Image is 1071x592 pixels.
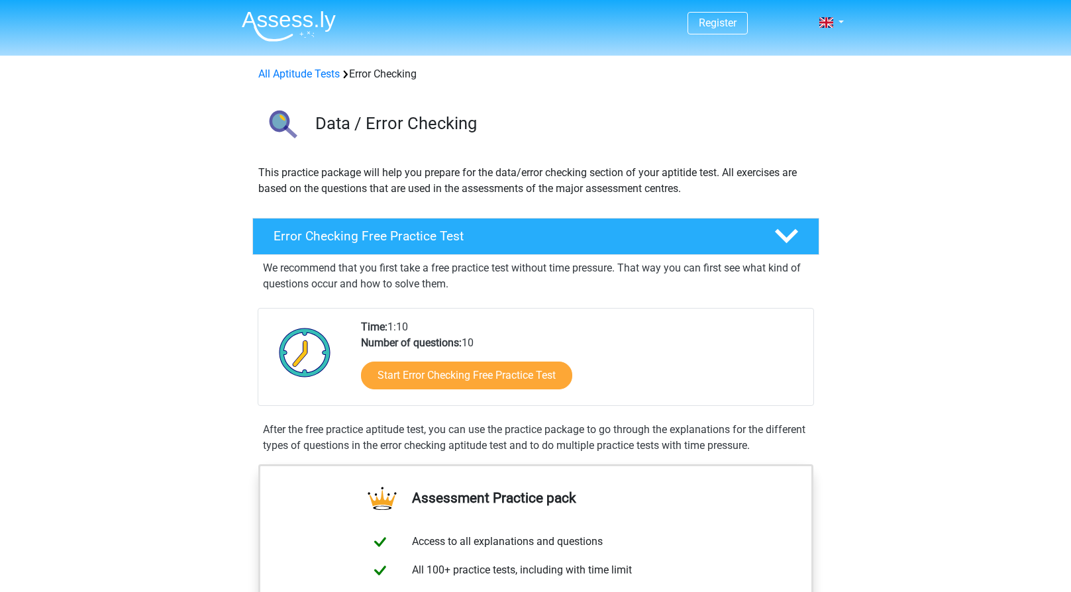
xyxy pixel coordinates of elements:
div: 1:10 10 [351,319,813,405]
b: Time: [361,321,387,333]
img: Clock [272,319,338,385]
img: Assessly [242,11,336,42]
div: After the free practice aptitude test, you can use the practice package to go through the explana... [258,422,814,454]
div: Error Checking [253,66,819,82]
a: Start Error Checking Free Practice Test [361,362,572,389]
p: This practice package will help you prepare for the data/error checking section of your aptitide ... [258,165,813,197]
h4: Error Checking Free Practice Test [274,228,753,244]
img: error checking [253,98,309,154]
a: Register [699,17,737,29]
a: All Aptitude Tests [258,68,340,80]
b: Number of questions: [361,336,462,349]
h3: Data / Error Checking [315,113,809,134]
a: Error Checking Free Practice Test [247,218,825,255]
p: We recommend that you first take a free practice test without time pressure. That way you can fir... [263,260,809,292]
